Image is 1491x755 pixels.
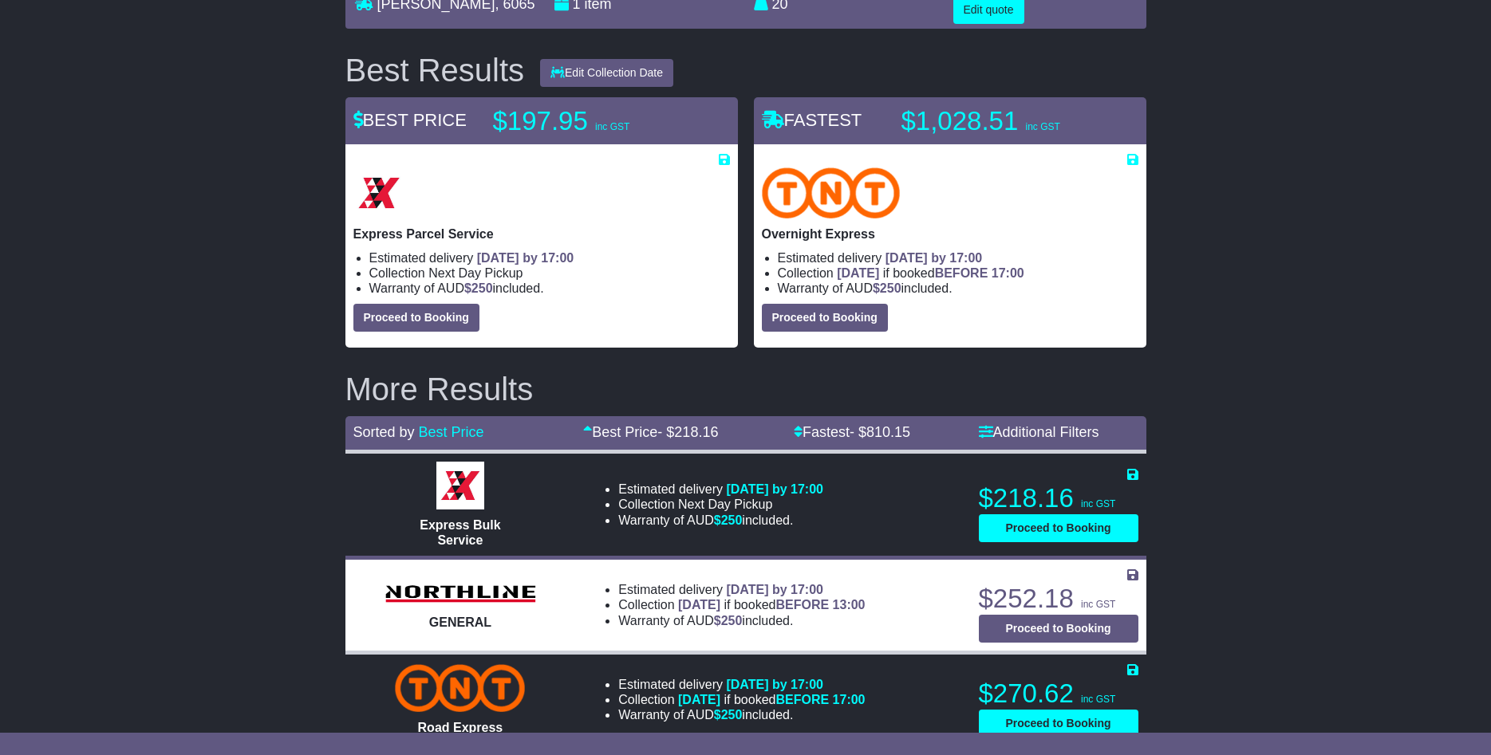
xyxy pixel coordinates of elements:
p: $197.95 [493,105,692,137]
span: - $ [850,424,910,440]
li: Estimated delivery [618,677,865,692]
span: Next Day Pickup [678,497,772,511]
span: [DATE] [678,598,720,611]
span: inc GST [1081,599,1115,610]
li: Estimated delivery [618,582,865,597]
li: Estimated delivery [778,250,1138,265]
li: Collection [618,497,823,512]
img: Border Express: Express Parcel Service [353,167,404,218]
span: 250 [471,281,493,295]
span: Express Bulk Service [420,518,500,547]
button: Proceed to Booking [979,710,1138,737]
a: Additional Filters [979,424,1099,440]
p: $252.18 [979,583,1138,615]
span: BEFORE [775,598,829,611]
span: 17:00 [833,693,866,706]
span: $ [714,513,743,527]
span: [DATE] [837,266,879,280]
span: [DATE] by 17:00 [726,583,823,596]
button: Edit Collection Date [540,59,673,87]
p: Express Parcel Service [353,226,730,242]
p: $218.16 [979,482,1138,514]
span: 17:00 [992,266,1024,280]
span: inc GST [1081,694,1115,705]
li: Collection [618,597,865,612]
span: [DATE] by 17:00 [726,678,823,691]
span: [DATE] by 17:00 [886,251,983,265]
p: Overnight Express [762,226,1138,242]
span: Next Day Pickup [428,266,523,280]
li: Warranty of AUD included. [618,707,865,722]
span: $ [464,281,493,295]
a: Best Price- $218.16 [583,424,718,440]
span: inc GST [1081,498,1115,509]
span: if booked [678,693,865,706]
span: 13:00 [833,598,866,611]
span: GENERAL [429,615,491,629]
span: inc GST [1025,121,1059,132]
button: Proceed to Booking [353,304,479,332]
span: $ [714,708,743,722]
span: if booked [678,598,865,611]
span: 250 [721,513,743,527]
span: $ [873,281,901,295]
span: [DATE] by 17:00 [726,482,823,496]
button: Proceed to Booking [979,514,1138,542]
span: 218.16 [674,424,718,440]
span: - $ [657,424,718,440]
span: Road Express [418,721,503,734]
li: Warranty of AUD included. [618,613,865,628]
span: BEFORE [775,693,829,706]
li: Warranty of AUD included. [778,281,1138,296]
span: Sorted by [353,424,415,440]
img: TNT Domestic: Road Express [395,664,525,712]
div: Best Results [337,53,533,88]
p: $270.62 [979,678,1138,710]
img: Northline Distribution: GENERAL [381,580,540,608]
li: Collection [618,692,865,707]
li: Warranty of AUD included. [618,513,823,528]
span: 250 [721,614,743,627]
h2: More Results [345,372,1146,407]
li: Estimated delivery [618,482,823,497]
span: 810.15 [866,424,910,440]
span: [DATE] [678,693,720,706]
span: [DATE] by 17:00 [477,251,574,265]
span: $ [714,614,743,627]
li: Collection [369,265,730,281]
span: inc GST [595,121,629,132]
button: Proceed to Booking [762,304,888,332]
p: $1,028.51 [901,105,1101,137]
span: if booked [837,266,1024,280]
span: 250 [721,708,743,722]
a: Fastest- $810.15 [794,424,910,440]
a: Best Price [419,424,484,440]
li: Warranty of AUD included. [369,281,730,296]
img: Border Express: Express Bulk Service [436,462,484,509]
span: BEFORE [935,266,988,280]
span: 250 [880,281,901,295]
li: Estimated delivery [369,250,730,265]
img: TNT Domestic: Overnight Express [762,167,901,218]
li: Collection [778,265,1138,281]
button: Proceed to Booking [979,615,1138,643]
span: FASTEST [762,110,862,130]
span: BEST PRICE [353,110,467,130]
